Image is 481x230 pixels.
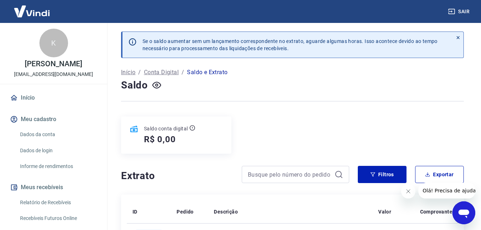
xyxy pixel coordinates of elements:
[9,179,98,195] button: Meus recebíveis
[358,166,407,183] button: Filtros
[138,68,141,77] p: /
[121,78,148,92] h4: Saldo
[9,0,55,22] img: Vindi
[14,71,93,78] p: [EMAIL_ADDRESS][DOMAIN_NAME]
[447,5,472,18] button: Sair
[121,68,135,77] a: Início
[9,111,98,127] button: Meu cadastro
[182,68,184,77] p: /
[187,68,227,77] p: Saldo e Extrato
[144,125,188,132] p: Saldo conta digital
[144,134,176,145] h5: R$ 0,00
[133,208,138,215] p: ID
[420,208,452,215] p: Comprovante
[248,169,332,180] input: Busque pelo número do pedido
[418,183,475,198] iframe: Mensagem da empresa
[39,29,68,57] div: K
[144,68,179,77] a: Conta Digital
[452,201,475,224] iframe: Botão para abrir a janela de mensagens
[378,208,391,215] p: Valor
[214,208,238,215] p: Descrição
[177,208,193,215] p: Pedido
[17,211,98,226] a: Recebíveis Futuros Online
[4,5,60,11] span: Olá! Precisa de ajuda?
[17,143,98,158] a: Dados de login
[121,169,233,183] h4: Extrato
[415,166,464,183] button: Exportar
[17,195,98,210] a: Relatório de Recebíveis
[17,127,98,142] a: Dados da conta
[17,159,98,174] a: Informe de rendimentos
[9,90,98,106] a: Início
[143,38,438,52] p: Se o saldo aumentar sem um lançamento correspondente no extrato, aguarde algumas horas. Isso acon...
[25,60,82,68] p: [PERSON_NAME]
[401,184,415,198] iframe: Fechar mensagem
